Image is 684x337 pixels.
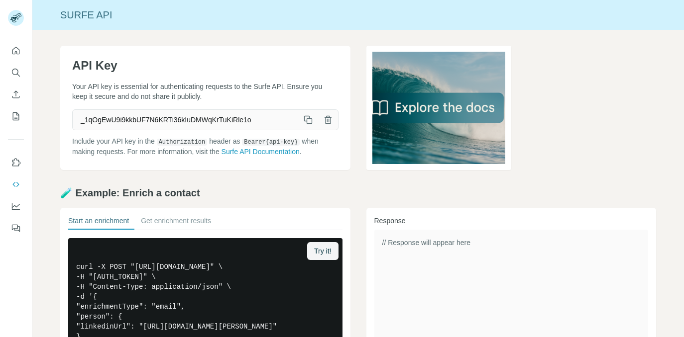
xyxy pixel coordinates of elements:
div: Surfe API [32,8,684,22]
button: Dashboard [8,197,24,215]
button: Feedback [8,219,24,237]
button: My lists [8,107,24,125]
code: Bearer {api-key} [242,139,300,146]
button: Enrich CSV [8,85,24,103]
h2: 🧪 Example: Enrich a contact [60,186,656,200]
h3: Response [374,216,649,226]
p: Include your API key in the header as when making requests. For more information, visit the . [72,136,339,157]
button: Use Surfe on LinkedIn [8,154,24,171]
code: Authorization [157,139,208,146]
button: Quick start [8,42,24,60]
button: Try it! [307,242,338,260]
button: Start an enrichment [68,216,129,230]
button: Search [8,64,24,82]
a: Surfe API Documentation [222,148,300,156]
span: _1qOgEwU9i9kkbUF7N6KRTi36kIuDMWqKrTuKiRle1o [73,111,298,129]
span: // Response will appear here [382,239,470,247]
p: Your API key is essential for authenticating requests to the Surfe API. Ensure you keep it secure... [72,82,339,101]
h1: API Key [72,58,339,74]
button: Get enrichment results [141,216,211,230]
span: Try it! [314,246,331,256]
button: Use Surfe API [8,175,24,193]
